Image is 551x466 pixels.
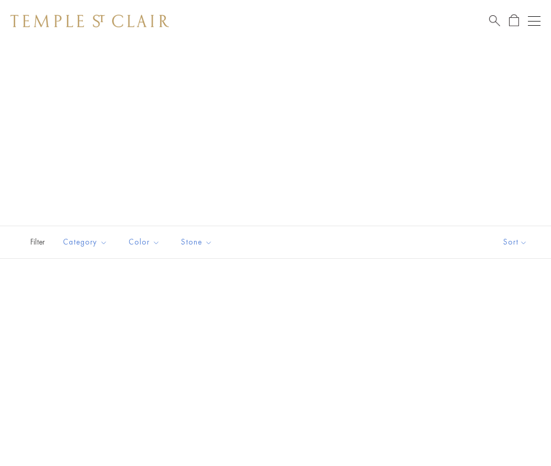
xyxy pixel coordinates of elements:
[121,230,168,254] button: Color
[123,236,168,249] span: Color
[10,15,169,27] img: Temple St. Clair
[489,14,500,27] a: Search
[176,236,220,249] span: Stone
[173,230,220,254] button: Stone
[528,15,541,27] button: Open navigation
[509,14,519,27] a: Open Shopping Bag
[480,226,551,258] button: Show sort by
[58,236,115,249] span: Category
[55,230,115,254] button: Category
